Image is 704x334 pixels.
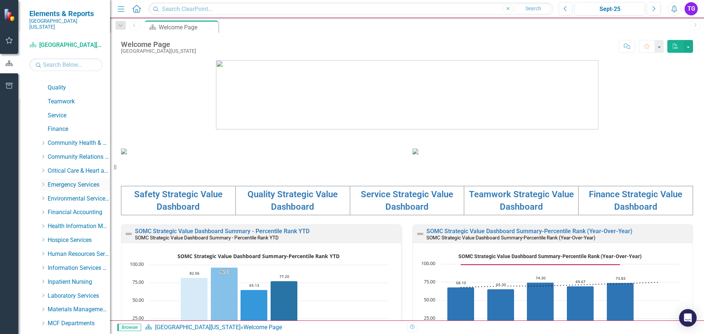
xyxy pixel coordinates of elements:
text: 25.00 [132,315,144,321]
span: Elements & Reports [29,9,103,18]
text: SOMC Strategic Value Dashboard Summary-Percentile Rank YTD [177,253,340,260]
text: 50.00 [132,297,144,303]
a: Materials Management Services [48,305,110,314]
a: MCF Departments [48,319,110,328]
a: Finance Strategic Value Dashboard [589,189,682,212]
img: ClearPoint Strategy [4,8,16,21]
text: SOMC Strategic Value Dashboard Summary-Percentile Rank (Year-Over-Year) [458,253,642,259]
a: Emergency Services [48,181,110,189]
text: 75.00 [132,279,144,285]
text: 68.10 [456,280,466,285]
a: Inpatient Nursing [48,278,110,286]
div: [GEOGRAPHIC_DATA][US_STATE] [121,48,196,54]
img: Not Defined [416,230,425,238]
a: Environmental Services Team [48,195,110,203]
div: Welcome Page [159,23,216,32]
input: Search Below... [29,58,103,71]
a: Laboratory Services [48,292,110,300]
button: TG [685,2,698,15]
a: SOMC Strategic Value Dashboard Summary-Percentile Rank (Year-Over-Year) [426,228,632,235]
div: Sept-25 [577,5,642,14]
a: Health Information Management Services [48,222,110,231]
a: Teamwork Strategic Value Dashboard [469,189,574,212]
text: 75.00 [424,278,435,285]
text: 73.83 [616,276,626,281]
a: Service [48,111,110,120]
img: download%20somc%20strategic%20values%20v2.png [412,148,418,154]
small: [GEOGRAPHIC_DATA][US_STATE] [29,18,103,30]
div: Welcome Page [243,324,282,331]
text: 25.00 [424,315,435,321]
text: 65.30 [496,282,506,287]
text: 100.00 [130,261,144,267]
div: » [145,323,401,332]
a: Human Resources Services [48,250,110,258]
a: Community Relations Services [48,153,110,161]
text: 77.20 [279,274,289,279]
input: Search ClearPoint... [148,3,553,15]
a: Information Services Team [48,264,110,272]
a: Safety Strategic Value Dashboard [134,189,223,212]
a: Quality Strategic Value Dashboard [247,189,338,212]
span: Search [525,5,541,11]
g: Goal, series 2 of 3. Line with 6 data points. [459,263,622,266]
a: Service Strategic Value Dashboard [361,189,453,212]
a: [GEOGRAPHIC_DATA][US_STATE] [155,324,241,331]
text: 65.13 [249,283,259,288]
text: 69.67 [576,279,586,284]
a: Hospice Services [48,236,110,245]
div: Open Intercom Messenger [679,309,697,327]
span: Browser [117,324,141,331]
button: Sept-25 [575,2,645,15]
text: 74.30 [536,275,546,280]
a: Critical Care & Heart and Vascular Services [48,167,110,175]
text: 100.00 [421,260,435,267]
small: SOMC Strategic Value Dashboard Summary - Percentile Rank YTD [135,235,279,241]
a: Quality [48,84,110,92]
text: 82.06 [190,271,199,276]
a: Financial Accounting [48,208,110,217]
a: Teamwork [48,98,110,106]
a: [GEOGRAPHIC_DATA][US_STATE] [29,41,103,49]
img: Not Defined [124,230,133,238]
a: SOMC Strategic Value Dashboard Summary - Percentile Rank YTD [135,228,309,235]
img: download%20somc%20mission%20vision.png [121,148,127,154]
small: SOMC Strategic Value Dashboard Summary-Percentile Rank (Year-Over-Year) [426,235,595,241]
div: Welcome Page [121,40,196,48]
text: 50.00 [424,296,435,303]
a: Finance [48,125,110,133]
text: 96.03 [220,269,230,274]
button: Search [515,4,551,14]
img: download%20somc%20logo%20v2.png [216,60,598,129]
a: Community Health & Athletic Training [48,139,110,147]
